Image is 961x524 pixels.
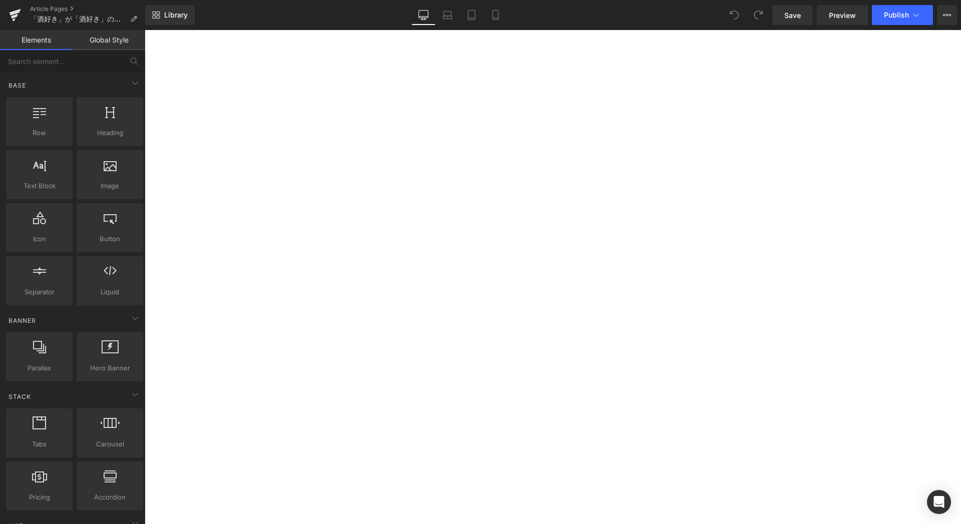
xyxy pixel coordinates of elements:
span: Base [8,81,27,90]
a: Global Style [73,30,145,50]
span: Icon [9,234,70,244]
a: Laptop [435,5,459,25]
a: New Library [145,5,195,25]
span: Row [9,128,70,138]
span: Publish [884,11,909,19]
div: Open Intercom Messenger [927,490,951,514]
span: Hero Banner [80,363,140,373]
span: Save [784,10,801,21]
span: Separator [9,287,70,297]
a: Mobile [484,5,508,25]
span: Stack [8,392,32,401]
span: Text Block [9,181,70,191]
a: Tablet [459,5,484,25]
span: Parallax [9,363,70,373]
span: Library [164,11,188,20]
a: Article Pages [30,5,145,13]
span: Pricing [9,492,70,502]
span: Heading [80,128,140,138]
span: Image [80,181,140,191]
a: Desktop [411,5,435,25]
span: Preview [829,10,856,21]
button: Publish [872,5,933,25]
button: Undo [724,5,744,25]
span: Button [80,234,140,244]
button: More [937,5,957,25]
span: Liquid [80,287,140,297]
a: Preview [817,5,868,25]
span: 「酒好き」が「酒好き」のために配信する[PERSON_NAME]LIVE [30,15,126,23]
span: Carousel [80,439,140,449]
span: Tabs [9,439,70,449]
button: Redo [748,5,768,25]
span: Banner [8,316,37,325]
span: Accordion [80,492,140,502]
